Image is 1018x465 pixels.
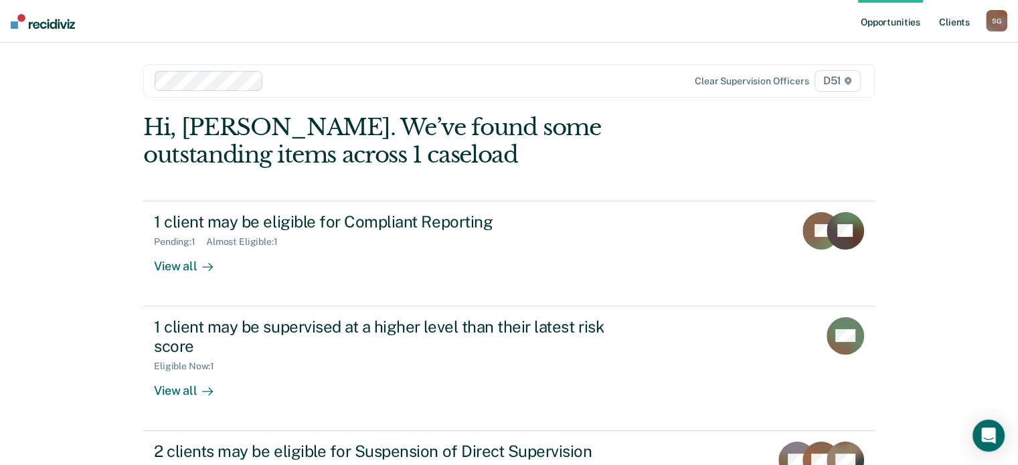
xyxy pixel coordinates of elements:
[143,114,728,169] div: Hi, [PERSON_NAME]. We’ve found some outstanding items across 1 caseload
[154,248,229,274] div: View all
[154,317,624,356] div: 1 client may be supervised at a higher level than their latest risk score
[11,14,75,29] img: Recidiviz
[154,372,229,398] div: View all
[695,76,809,87] div: Clear supervision officers
[972,420,1005,452] div: Open Intercom Messenger
[154,236,206,248] div: Pending : 1
[206,236,288,248] div: Almost Eligible : 1
[143,201,875,306] a: 1 client may be eligible for Compliant ReportingPending:1Almost Eligible:1View all
[986,10,1007,31] button: SG
[154,361,225,372] div: Eligible Now : 1
[154,212,624,231] div: 1 client may be eligible for Compliant Reporting
[815,70,861,92] span: D51
[986,10,1007,31] div: S G
[143,306,875,431] a: 1 client may be supervised at a higher level than their latest risk scoreEligible Now:1View all
[154,442,624,461] div: 2 clients may be eligible for Suspension of Direct Supervision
